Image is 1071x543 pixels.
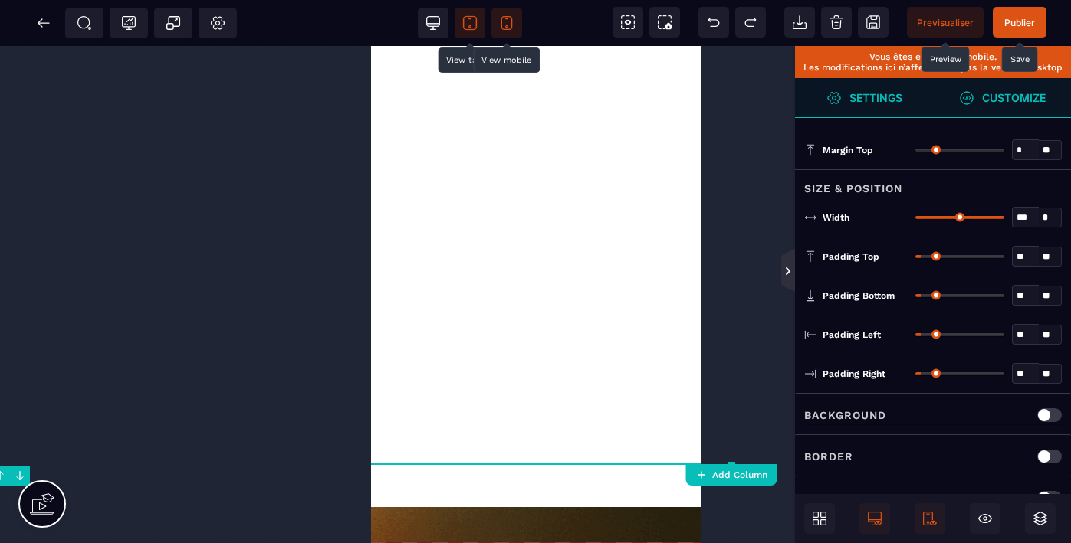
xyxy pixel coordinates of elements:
[970,503,1000,534] span: Hide/Show Block
[803,51,1063,62] p: Vous êtes en version mobile.
[214,504,300,516] text: Plus qu'une étape
[23,32,698,377] div: Video de bienvenue
[795,78,933,118] span: Settings
[210,15,225,31] span: Setting Body
[804,489,856,507] p: Shadow
[685,464,777,486] button: Add Column
[849,92,902,103] strong: Settings
[1025,503,1056,534] span: Open Layers
[649,7,680,38] span: Screenshot
[823,250,879,263] span: Padding Top
[804,447,853,466] p: Border
[166,15,181,31] span: Popup
[1004,17,1035,28] span: Publier
[823,329,881,341] span: Padding Left
[917,17,974,28] span: Previsualiser
[77,15,92,31] span: SEO
[982,92,1046,103] strong: Customize
[712,469,767,480] strong: Add Column
[823,368,885,380] span: Padding Right
[823,144,873,156] span: Margin Top
[804,406,886,424] p: Background
[915,503,945,534] span: Mobile Only
[803,62,1063,73] p: Les modifications ici n’affecterons pas la version desktop
[823,211,849,224] span: Width
[613,7,643,38] span: View components
[121,15,136,31] span: Tracking
[907,7,984,38] span: Preview
[804,503,835,534] span: Open Blocks
[933,78,1071,118] span: Open Style Manager
[795,169,1071,198] div: Size & Position
[859,503,890,534] span: Desktop Only
[823,289,895,302] span: Padding Bottom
